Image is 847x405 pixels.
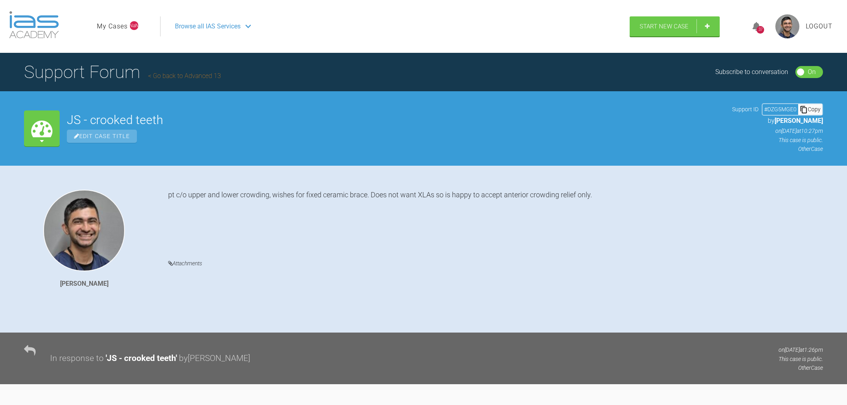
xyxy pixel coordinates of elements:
[168,259,823,269] h4: Attachments
[732,105,759,114] span: Support ID
[24,58,221,86] h1: Support Forum
[715,67,788,77] div: Subscribe to conversation
[67,130,137,143] span: Edit Case Title
[97,21,128,32] a: My Cases
[640,23,688,30] span: Start New Case
[732,116,823,126] p: by
[732,126,823,135] p: on [DATE] at 10:27pm
[175,21,241,32] span: Browse all IAS Services
[779,355,823,363] p: This case is public.
[779,345,823,354] p: on [DATE] at 1:26pm
[179,352,250,365] div: by [PERSON_NAME]
[775,117,823,124] span: [PERSON_NAME]
[763,105,798,114] div: # DZG5MGE0
[67,114,725,126] h2: JS - crooked teeth
[779,363,823,372] p: Other Case
[130,21,138,30] span: NaN
[9,11,59,38] img: logo-light.3e3ef733.png
[798,104,822,114] div: Copy
[50,352,104,365] div: In response to
[148,72,221,80] a: Go back to Advanced 13
[106,352,177,365] div: ' JS - crooked teeth '
[775,14,799,38] img: profile.png
[806,21,833,32] a: Logout
[60,279,108,289] div: [PERSON_NAME]
[757,26,764,34] div: 37
[732,144,823,153] p: Other Case
[630,16,720,36] a: Start New Case
[732,136,823,144] p: This case is public.
[43,190,125,271] img: Adam Moosa
[168,190,823,247] div: pt c/o upper and lower crowding, wishes for fixed ceramic brace. Does not want XLAs so is happy t...
[808,67,816,77] div: On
